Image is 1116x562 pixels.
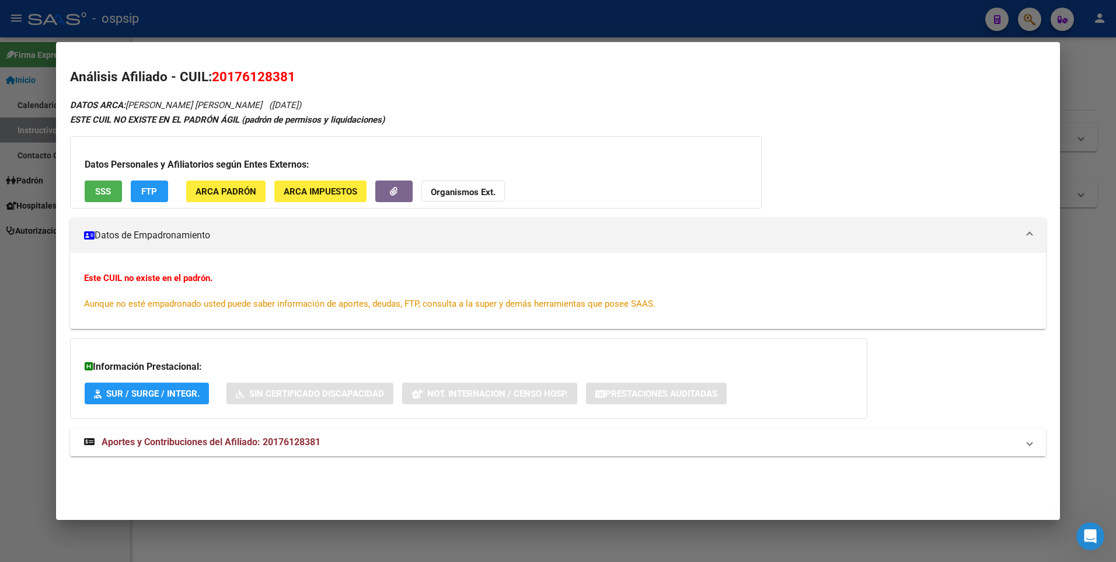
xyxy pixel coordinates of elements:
span: SSS [95,186,111,197]
span: FTP [141,186,157,197]
button: FTP [131,181,168,202]
span: Aportes y Contribuciones del Afiliado: 20176128381 [102,436,320,447]
strong: ESTE CUIL NO EXISTE EN EL PADRÓN ÁGIL (padrón de permisos y liquidaciones) [70,115,385,125]
button: Not. Internacion / Censo Hosp. [402,383,577,404]
button: Sin Certificado Discapacidad [226,383,393,404]
strong: DATOS ARCA: [70,100,125,110]
span: Aunque no esté empadronado usted puede saber información de aportes, deudas, FTP, consulta a la s... [84,299,655,309]
h2: Análisis Afiliado - CUIL: [70,67,1047,87]
span: [PERSON_NAME] [PERSON_NAME] [70,100,262,110]
button: Organismos Ext. [421,181,505,202]
h3: Información Prestacional: [85,360,853,374]
button: SSS [85,181,122,202]
mat-expansion-panel-header: Aportes y Contribuciones del Afiliado: 20176128381 [70,428,1047,456]
span: ([DATE]) [269,100,301,110]
strong: Organismos Ext. [431,187,496,197]
span: SUR / SURGE / INTEGR. [106,388,200,399]
span: 20176128381 [212,69,295,84]
div: Datos de Empadronamiento [70,253,1047,329]
h3: Datos Personales y Afiliatorios según Entes Externos: [85,158,747,172]
button: Prestaciones Auditadas [586,383,727,404]
iframe: Intercom live chat [1076,522,1104,550]
mat-expansion-panel-header: Datos de Empadronamiento [70,218,1047,253]
span: Prestaciones Auditadas [605,388,717,399]
span: Not. Internacion / Censo Hosp. [427,388,568,399]
span: ARCA Padrón [196,186,256,197]
mat-panel-title: Datos de Empadronamiento [84,228,1019,242]
strong: Este CUIL no existe en el padrón. [84,273,212,283]
span: Sin Certificado Discapacidad [249,388,384,399]
button: ARCA Impuestos [274,181,367,202]
span: ARCA Impuestos [284,186,357,197]
button: SUR / SURGE / INTEGR. [85,383,209,404]
button: ARCA Padrón [186,181,266,202]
